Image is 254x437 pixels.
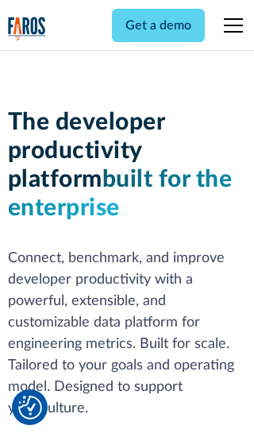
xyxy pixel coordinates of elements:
span: built for the enterprise [8,168,233,220]
a: home [8,17,46,41]
a: Get a demo [112,9,205,42]
img: Revisit consent button [18,396,42,420]
p: Connect, benchmark, and improve developer productivity with a powerful, extensible, and customiza... [8,248,247,420]
button: Cookie Settings [18,396,42,420]
h1: The developer productivity platform [8,108,247,222]
div: menu [214,6,246,44]
img: Logo of the analytics and reporting company Faros. [8,17,46,41]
